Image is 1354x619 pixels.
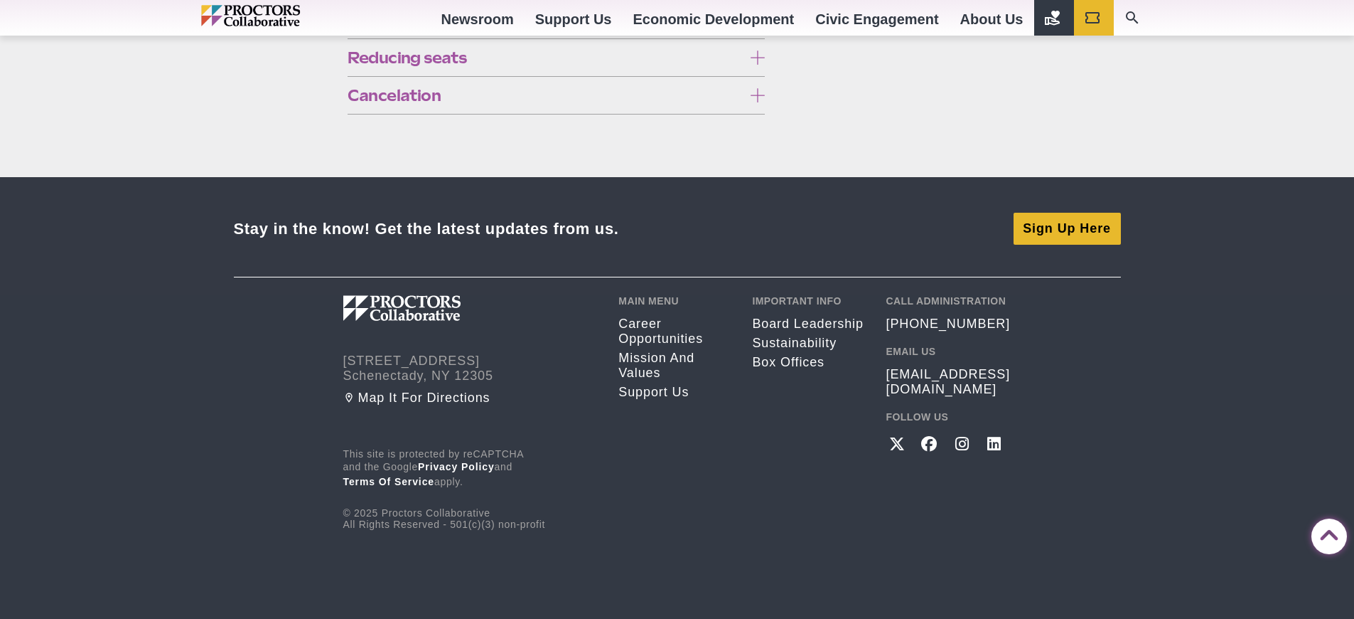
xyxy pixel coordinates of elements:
a: Box Offices [752,355,864,370]
a: Career opportunities [618,317,731,346]
img: Proctors logo [343,295,535,321]
a: Sustainability [752,336,864,351]
address: [STREET_ADDRESS] Schenectady, NY 12305 [343,354,598,383]
a: [PHONE_NUMBER] [886,317,1010,332]
a: Board Leadership [752,317,864,332]
img: Proctors logo [201,5,361,26]
div: © 2025 Proctors Collaborative All Rights Reserved - 501(c)(3) non-profit [343,448,598,530]
div: Stay in the know! Get the latest updates from us. [234,219,619,238]
a: Privacy Policy [418,461,495,472]
h2: Follow Us [886,411,1011,423]
a: Sign Up Here [1014,213,1121,244]
a: Map it for directions [343,391,598,406]
a: [EMAIL_ADDRESS][DOMAIN_NAME] [886,367,1011,397]
h2: Email Us [886,346,1011,357]
h2: Main Menu [618,295,731,307]
h2: Important Info [752,295,864,307]
span: Cancelation [348,88,743,103]
h2: Call Administration [886,295,1011,307]
p: This site is protected by reCAPTCHA and the Google and apply. [343,448,598,490]
span: Reducing seats [348,50,743,65]
a: Mission and Values [618,351,731,381]
a: Support Us [618,385,731,400]
a: Back to Top [1311,519,1340,548]
a: Terms of Service [343,476,435,487]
